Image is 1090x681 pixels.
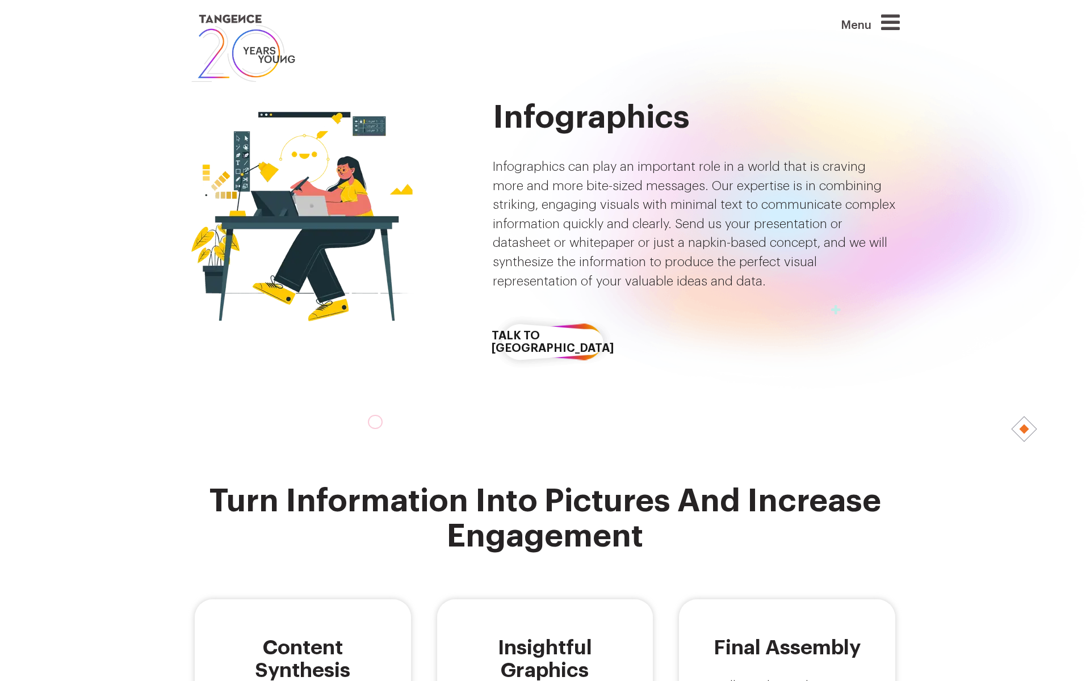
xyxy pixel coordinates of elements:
[190,11,296,85] img: logo SVG
[493,309,612,375] a: Talk to [GEOGRAPHIC_DATA]
[702,636,872,659] h5: Final Assembly
[493,100,900,135] h2: Infographics
[493,158,900,291] p: Infographics can play an important role in a world that is craving more and more bite-sized messa...
[190,484,900,554] h2: Turn information into pictures and increase engagement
